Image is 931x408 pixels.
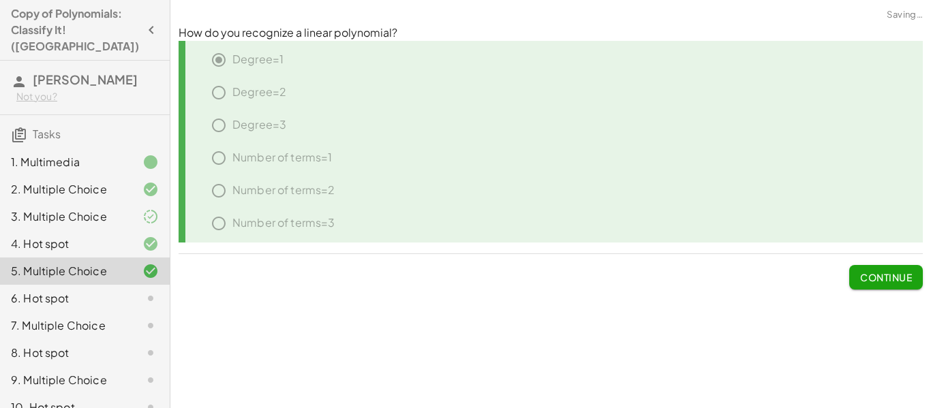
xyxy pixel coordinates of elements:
i: Task finished and part of it marked as correct. [142,208,159,225]
div: 4. Hot spot [11,236,121,252]
div: 7. Multiple Choice [11,317,121,334]
div: 9. Multiple Choice [11,372,121,388]
div: 8. Hot spot [11,345,121,361]
p: How do you recognize a linear polynomial? [179,25,923,41]
i: Task finished. [142,154,159,170]
div: 5. Multiple Choice [11,263,121,279]
span: Continue [860,271,912,283]
i: Task finished and correct. [142,181,159,198]
i: Task not started. [142,372,159,388]
button: Continue [849,265,923,289]
div: 6. Hot spot [11,290,121,307]
i: Task finished and correct. [142,236,159,252]
span: Tasks [33,127,61,141]
i: Task not started. [142,345,159,361]
div: Not you? [16,90,159,104]
div: 3. Multiple Choice [11,208,121,225]
i: Task not started. [142,317,159,334]
span: Saving… [887,8,923,22]
i: Task not started. [142,290,159,307]
div: 1. Multimedia [11,154,121,170]
div: 2. Multiple Choice [11,181,121,198]
i: Task finished and correct. [142,263,159,279]
h4: Copy of Polynomials: Classify It! ([GEOGRAPHIC_DATA]) [11,5,139,54]
span: [PERSON_NAME] [33,72,138,87]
